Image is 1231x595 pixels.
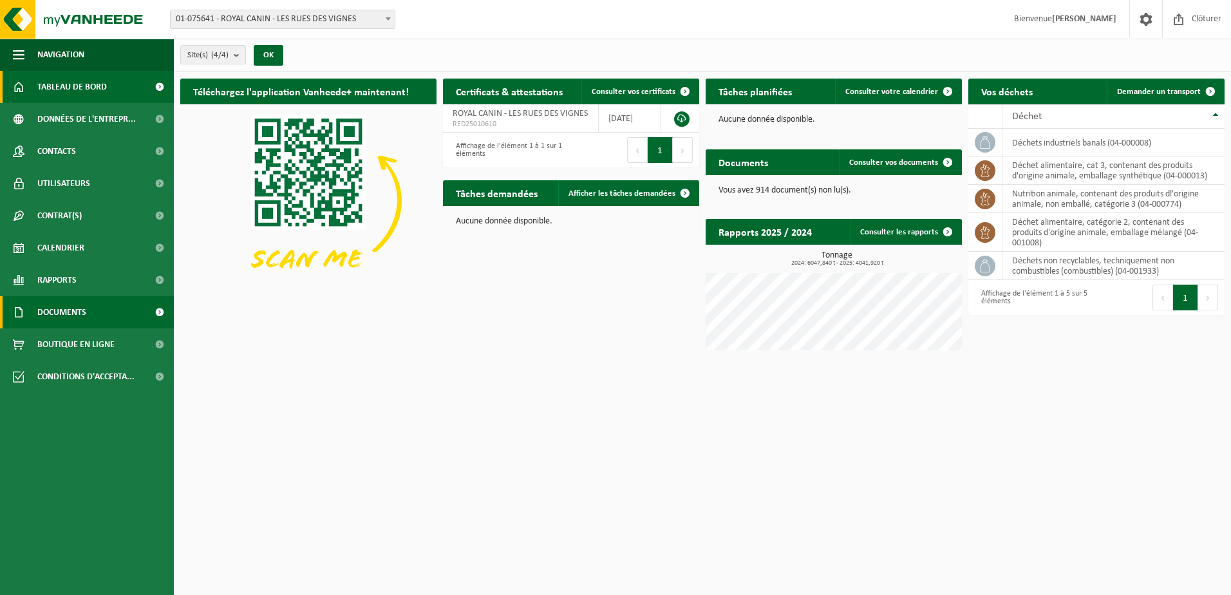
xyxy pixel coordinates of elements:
a: Demander un transport [1107,79,1223,104]
span: Consulter vos documents [849,158,938,167]
div: Affichage de l'élément 1 à 1 sur 1 éléments [449,136,565,164]
span: Afficher les tâches demandées [569,189,675,198]
td: déchets non recyclables, techniquement non combustibles (combustibles) (04-001933) [1002,252,1225,280]
span: Conditions d'accepta... [37,361,135,393]
p: Vous avez 914 document(s) non lu(s). [719,186,949,195]
a: Consulter votre calendrier [835,79,961,104]
button: Previous [1152,285,1173,310]
span: 2024: 6047,840 t - 2025: 4041,920 t [712,260,962,267]
h2: Documents [706,149,781,175]
button: Previous [627,137,648,163]
a: Afficher les tâches demandées [558,180,698,206]
span: Calendrier [37,232,84,264]
h2: Téléchargez l'application Vanheede+ maintenant! [180,79,422,104]
h2: Rapports 2025 / 2024 [706,219,825,244]
button: Next [673,137,693,163]
button: OK [254,45,283,66]
td: nutrition animale, contenant des produits dl'origine animale, non emballé, catégorie 3 (04-000774) [1002,185,1225,213]
button: Next [1198,285,1218,310]
span: 01-075641 - ROYAL CANIN - LES RUES DES VIGNES [171,10,395,28]
a: Consulter vos certificats [581,79,698,104]
h2: Vos déchets [968,79,1046,104]
span: Contacts [37,135,76,167]
h2: Tâches planifiées [706,79,805,104]
div: Affichage de l'élément 1 à 5 sur 5 éléments [975,283,1090,312]
span: Déchet [1012,111,1042,122]
span: Consulter votre calendrier [845,88,938,96]
span: RED25010610 [453,119,588,129]
count: (4/4) [211,51,229,59]
span: Documents [37,296,86,328]
span: Contrat(s) [37,200,82,232]
button: 1 [648,137,673,163]
td: [DATE] [599,104,661,133]
p: Aucune donnée disponible. [719,115,949,124]
a: Consulter vos documents [839,149,961,175]
span: Navigation [37,39,84,71]
span: Utilisateurs [37,167,90,200]
h3: Tonnage [712,251,962,267]
span: Données de l'entrepr... [37,103,136,135]
td: déchet alimentaire, catégorie 2, contenant des produits d'origine animale, emballage mélangé (04-... [1002,213,1225,252]
td: déchet alimentaire, cat 3, contenant des produits d'origine animale, emballage synthétique (04-00... [1002,156,1225,185]
span: 01-075641 - ROYAL CANIN - LES RUES DES VIGNES [170,10,395,29]
span: ROYAL CANIN - LES RUES DES VIGNES [453,109,588,118]
span: Rapports [37,264,77,296]
img: Download de VHEPlus App [180,104,437,297]
button: Site(s)(4/4) [180,45,246,64]
p: Aucune donnée disponible. [456,217,686,226]
h2: Tâches demandées [443,180,550,205]
span: Boutique en ligne [37,328,115,361]
button: 1 [1173,285,1198,310]
span: Tableau de bord [37,71,107,103]
a: Consulter les rapports [850,219,961,245]
span: Demander un transport [1117,88,1201,96]
span: Consulter vos certificats [592,88,675,96]
h2: Certificats & attestations [443,79,576,104]
span: Site(s) [187,46,229,65]
strong: [PERSON_NAME] [1052,14,1116,24]
td: déchets industriels banals (04-000008) [1002,129,1225,156]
